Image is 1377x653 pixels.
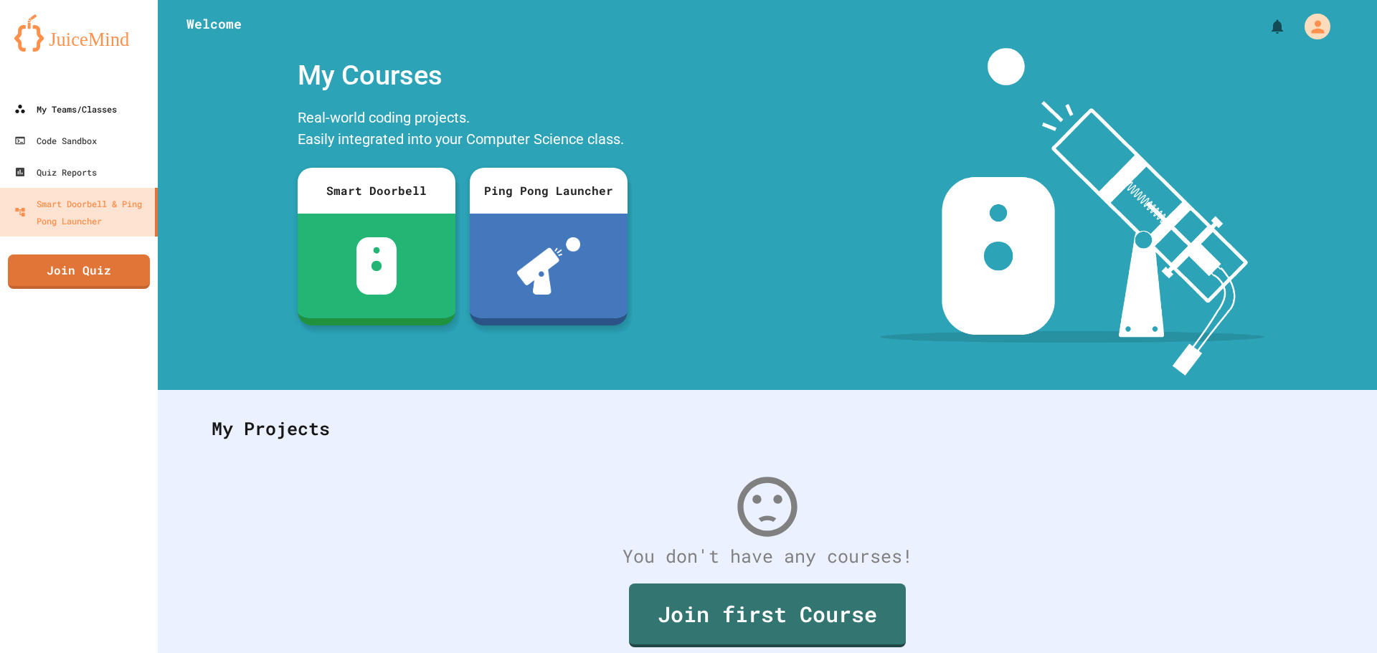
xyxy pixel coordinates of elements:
[14,195,149,229] div: Smart Doorbell & Ping Pong Launcher
[14,132,97,149] div: Code Sandbox
[1290,10,1334,43] div: My Account
[14,100,117,118] div: My Teams/Classes
[290,48,635,103] div: My Courses
[298,168,455,214] div: Smart Doorbell
[290,103,635,157] div: Real-world coding projects. Easily integrated into your Computer Science class.
[356,237,397,295] img: sdb-white.svg
[517,237,581,295] img: ppl-with-ball.png
[197,543,1338,570] div: You don't have any courses!
[880,48,1264,376] img: banner-image-my-projects.png
[14,14,143,52] img: logo-orange.svg
[629,583,906,647] a: Join first Course
[197,401,1338,457] div: My Projects
[470,168,628,214] div: Ping Pong Launcher
[1242,14,1290,39] div: My Notifications
[8,254,150,289] a: Join Quiz
[14,163,97,181] div: Quiz Reports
